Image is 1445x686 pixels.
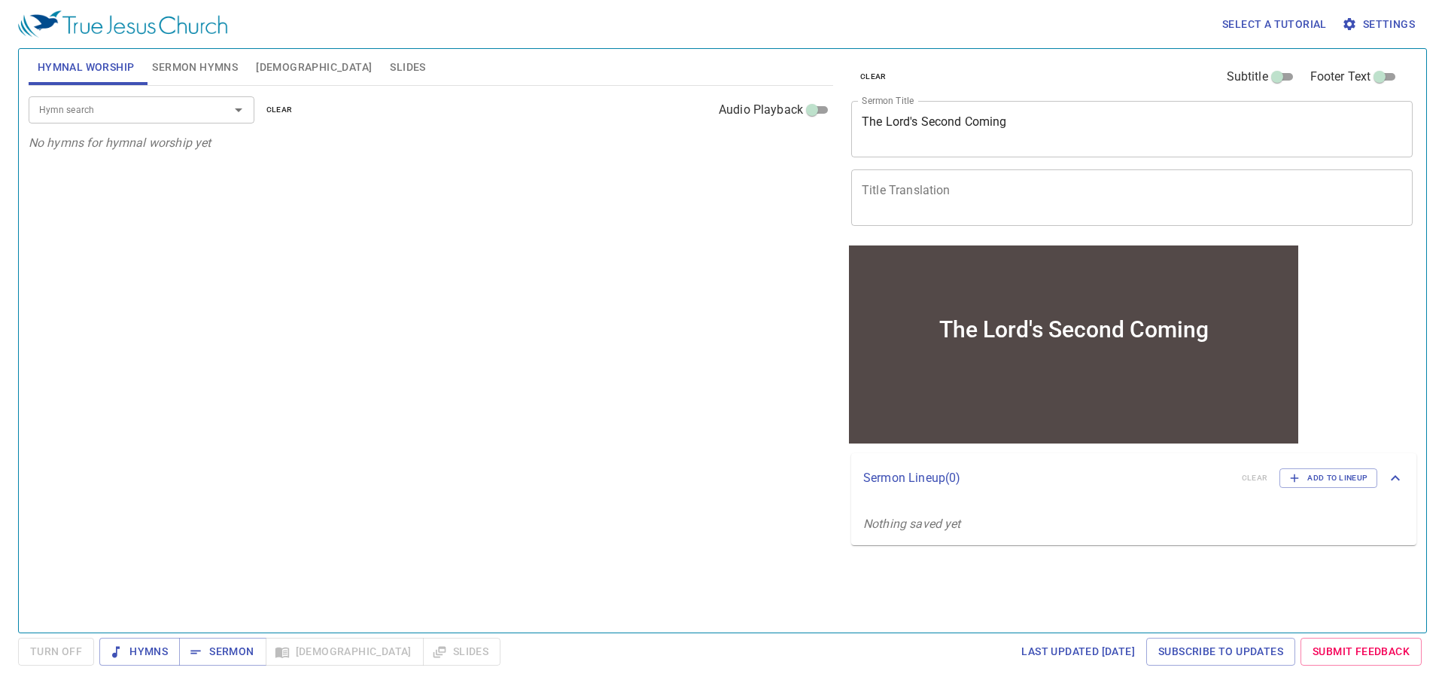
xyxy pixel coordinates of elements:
[152,58,238,77] span: Sermon Hymns
[851,453,1416,503] div: Sermon Lineup(0)clearAdd to Lineup
[99,638,180,666] button: Hymns
[1158,642,1283,661] span: Subscribe to Updates
[111,642,168,661] span: Hymns
[851,68,896,86] button: clear
[257,101,302,119] button: clear
[862,114,1402,143] textarea: The Lord's Second Coming
[18,11,227,38] img: True Jesus Church
[38,58,135,77] span: Hymnal Worship
[228,99,249,120] button: Open
[1345,15,1415,34] span: Settings
[179,638,266,666] button: Sermon
[1146,638,1295,666] a: Subscribe to Updates
[1216,11,1333,38] button: Select a tutorial
[863,517,961,531] i: Nothing saved yet
[256,58,372,77] span: [DEMOGRAPHIC_DATA]
[860,70,887,84] span: clear
[1289,471,1367,485] span: Add to Lineup
[191,642,254,661] span: Sermon
[1300,638,1422,666] a: Submit Feedback
[845,242,1302,447] iframe: from-child
[29,136,211,150] i: No hymns for hymnal worship yet
[1015,638,1141,666] a: Last updated [DATE]
[1021,642,1135,661] span: Last updated [DATE]
[1222,15,1327,34] span: Select a tutorial
[1313,642,1410,661] span: Submit Feedback
[719,101,803,119] span: Audio Playback
[1339,11,1421,38] button: Settings
[390,58,425,77] span: Slides
[1227,68,1268,86] span: Subtitle
[863,469,1230,487] p: Sermon Lineup ( 0 )
[1279,468,1377,488] button: Add to Lineup
[1310,68,1371,86] span: Footer Text
[266,103,293,117] span: clear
